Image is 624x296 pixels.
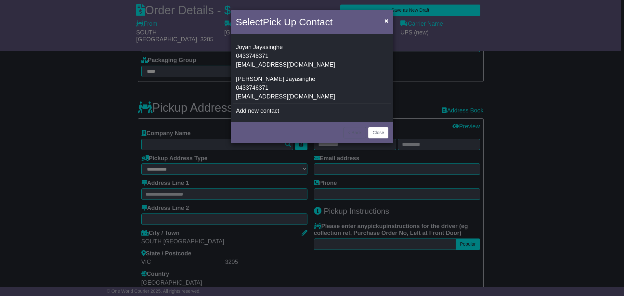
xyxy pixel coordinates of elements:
[384,17,388,24] span: ×
[299,17,332,27] span: Contact
[381,14,392,27] button: Close
[344,127,366,138] button: < Back
[236,53,268,59] span: 0433746371
[236,84,268,91] span: 0433746371
[253,44,283,50] span: Jayasinghe
[236,61,335,68] span: [EMAIL_ADDRESS][DOMAIN_NAME]
[236,108,279,114] span: Add new contact
[263,17,296,27] span: Pick Up
[368,127,388,138] button: Close
[236,76,284,82] span: [PERSON_NAME]
[236,15,332,29] h4: Select
[236,44,252,50] span: Joyan
[236,93,335,100] span: [EMAIL_ADDRESS][DOMAIN_NAME]
[286,76,315,82] span: Jayasinghe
